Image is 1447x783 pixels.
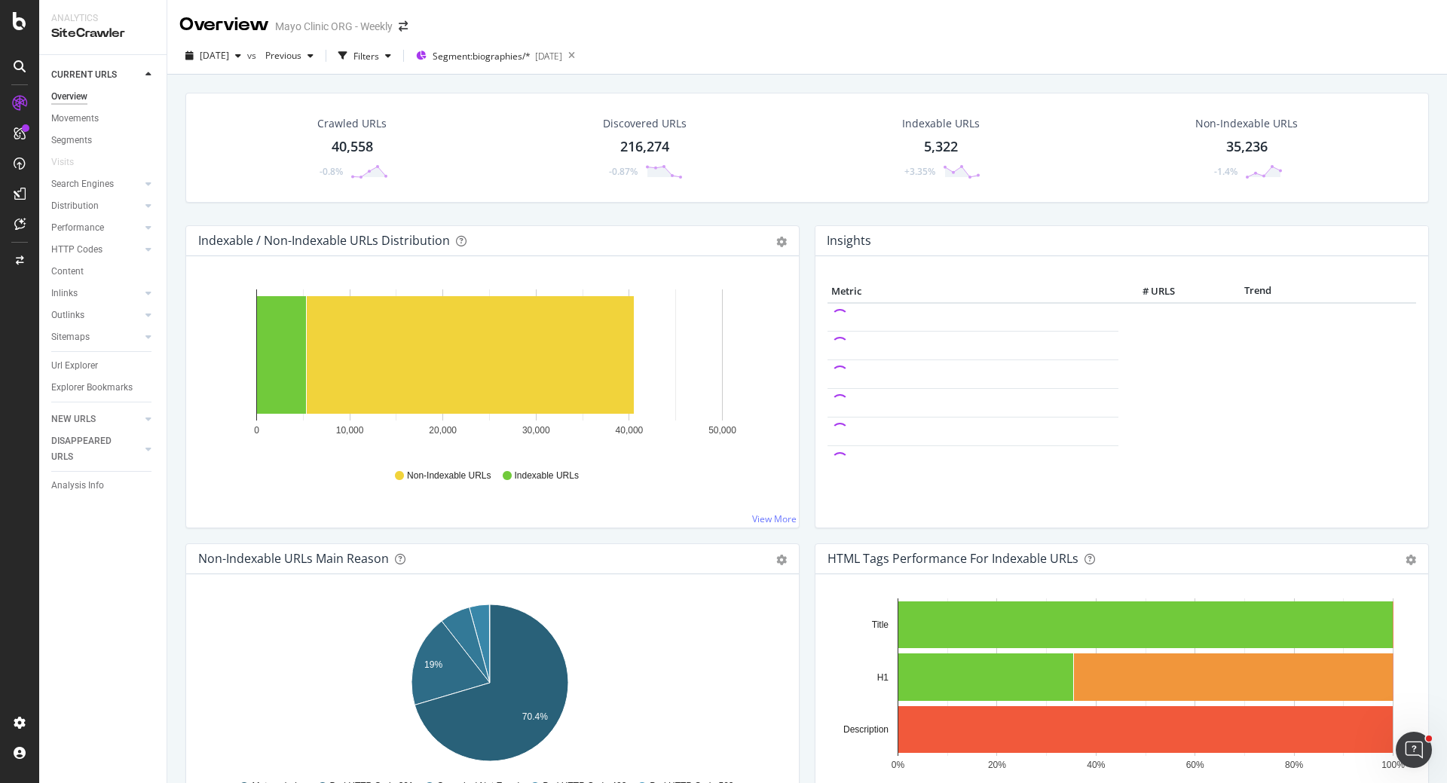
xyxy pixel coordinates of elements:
[51,111,156,127] a: Movements
[843,724,889,735] text: Description
[51,111,99,127] div: Movements
[51,67,141,83] a: CURRENT URLS
[51,433,141,465] a: DISAPPEARED URLS
[320,165,343,178] div: -0.8%
[51,25,154,42] div: SiteCrawler
[51,478,156,494] a: Analysis Info
[259,49,301,62] span: Previous
[827,231,871,251] h4: Insights
[275,19,393,34] div: Mayo Clinic ORG - Weekly
[1087,760,1105,770] text: 40%
[407,469,491,482] span: Non-Indexable URLs
[51,242,141,258] a: HTTP Codes
[609,165,638,178] div: -0.87%
[51,220,104,236] div: Performance
[1406,555,1416,565] div: gear
[988,760,1006,770] text: 20%
[51,411,141,427] a: NEW URLS
[1118,280,1179,303] th: # URLS
[616,425,644,436] text: 40,000
[51,198,99,214] div: Distribution
[603,116,687,131] div: Discovered URLs
[51,380,133,396] div: Explorer Bookmarks
[200,49,229,62] span: 2025 Aug. 20th
[259,44,320,68] button: Previous
[51,380,156,396] a: Explorer Bookmarks
[353,50,379,63] div: Filters
[828,280,1118,303] th: Metric
[877,672,889,683] text: H1
[872,619,889,630] text: Title
[708,425,736,436] text: 50,000
[51,154,74,170] div: Visits
[1195,116,1298,131] div: Non-Indexable URLs
[522,711,548,722] text: 70.4%
[198,551,389,566] div: Non-Indexable URLs Main Reason
[399,21,408,32] div: arrow-right-arrow-left
[317,116,387,131] div: Crawled URLs
[1214,165,1237,178] div: -1.4%
[1226,137,1268,157] div: 35,236
[1381,760,1405,770] text: 100%
[1179,280,1337,303] th: Trend
[1186,760,1204,770] text: 60%
[51,67,117,83] div: CURRENT URLS
[51,307,84,323] div: Outlinks
[51,411,96,427] div: NEW URLS
[51,176,114,192] div: Search Engines
[51,478,104,494] div: Analysis Info
[1285,760,1303,770] text: 80%
[254,425,259,436] text: 0
[902,116,980,131] div: Indexable URLs
[51,329,141,345] a: Sitemaps
[51,176,141,192] a: Search Engines
[198,598,782,773] svg: A chart.
[51,89,156,105] a: Overview
[51,133,92,148] div: Segments
[433,50,531,63] span: Segment: biographies/*
[522,425,550,436] text: 30,000
[51,220,141,236] a: Performance
[198,280,782,455] svg: A chart.
[429,425,457,436] text: 20,000
[51,198,141,214] a: Distribution
[776,555,787,565] div: gear
[51,358,156,374] a: Url Explorer
[51,358,98,374] div: Url Explorer
[535,50,562,63] div: [DATE]
[51,329,90,345] div: Sitemaps
[51,133,156,148] a: Segments
[424,659,442,670] text: 19%
[904,165,935,178] div: +3.35%
[179,44,247,68] button: [DATE]
[1396,732,1432,768] iframe: Intercom live chat
[828,551,1078,566] div: HTML Tags Performance for Indexable URLs
[51,286,78,301] div: Inlinks
[51,433,127,465] div: DISAPPEARED URLS
[752,512,797,525] a: View More
[332,44,397,68] button: Filters
[179,12,269,38] div: Overview
[892,760,905,770] text: 0%
[51,264,156,280] a: Content
[620,137,669,157] div: 216,274
[51,89,87,105] div: Overview
[332,137,373,157] div: 40,558
[336,425,364,436] text: 10,000
[776,237,787,247] div: gear
[247,49,259,62] span: vs
[51,286,141,301] a: Inlinks
[410,44,562,68] button: Segment:biographies/*[DATE]
[198,233,450,248] div: Indexable / Non-Indexable URLs Distribution
[924,137,958,157] div: 5,322
[828,598,1411,773] svg: A chart.
[51,12,154,25] div: Analytics
[51,264,84,280] div: Content
[51,242,102,258] div: HTTP Codes
[51,307,141,323] a: Outlinks
[515,469,579,482] span: Indexable URLs
[51,154,89,170] a: Visits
